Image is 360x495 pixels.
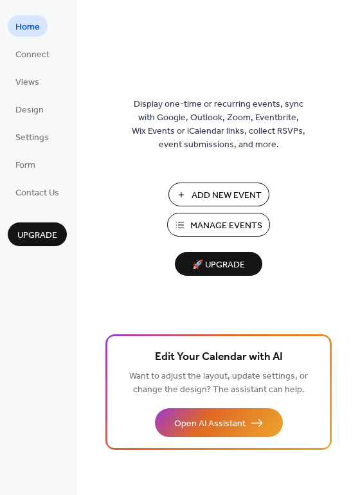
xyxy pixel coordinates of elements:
[8,181,67,203] a: Contact Us
[8,15,48,37] a: Home
[129,368,308,399] span: Want to adjust the layout, update settings, or change the design? The assistant can help.
[15,159,35,172] span: Form
[175,252,262,276] button: 🚀 Upgrade
[15,21,40,34] span: Home
[190,219,262,233] span: Manage Events
[15,76,39,89] span: Views
[167,213,270,237] button: Manage Events
[15,131,49,145] span: Settings
[8,126,57,147] a: Settings
[8,98,51,120] a: Design
[8,71,47,92] a: Views
[132,98,305,152] span: Display one-time or recurring events, sync with Google, Outlook, Zoom, Eventbrite, Wix Events or ...
[15,48,50,62] span: Connect
[8,222,67,246] button: Upgrade
[17,229,57,242] span: Upgrade
[155,408,283,437] button: Open AI Assistant
[174,417,246,431] span: Open AI Assistant
[15,186,59,200] span: Contact Us
[192,189,262,203] span: Add New Event
[15,104,44,117] span: Design
[155,348,283,366] span: Edit Your Calendar with AI
[8,43,57,64] a: Connect
[8,154,43,175] a: Form
[183,256,255,274] span: 🚀 Upgrade
[168,183,269,206] button: Add New Event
